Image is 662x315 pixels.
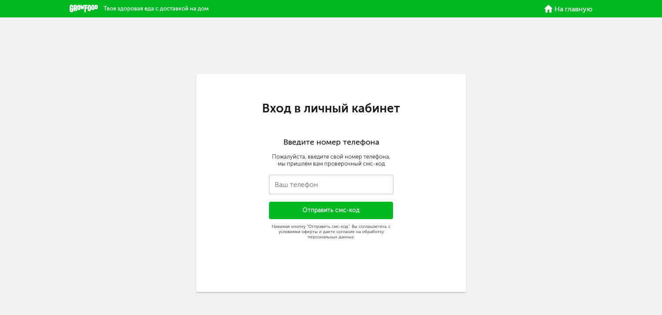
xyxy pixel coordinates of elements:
[104,5,208,12] span: Твоя здоровая еда с доставкой на дом
[554,6,592,13] span: На главную
[275,182,318,187] label: Ваш телефон
[196,138,466,147] h2: Введите номер телефона
[70,5,208,13] a: Твоя здоровая еда с доставкой на дом
[196,103,466,114] h1: Вход в личный кабинет
[269,224,393,240] div: Нажимая кнопку "Отправить смс-код", Вы соглашаетесь с условиями оферты и даете согласие на обрабо...
[269,202,393,219] button: Отправить смс-код
[196,153,466,167] div: Пожалуйста, введите свой номер телефона, мы пришлём вам проверочный смс-код
[544,5,592,13] a: На главную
